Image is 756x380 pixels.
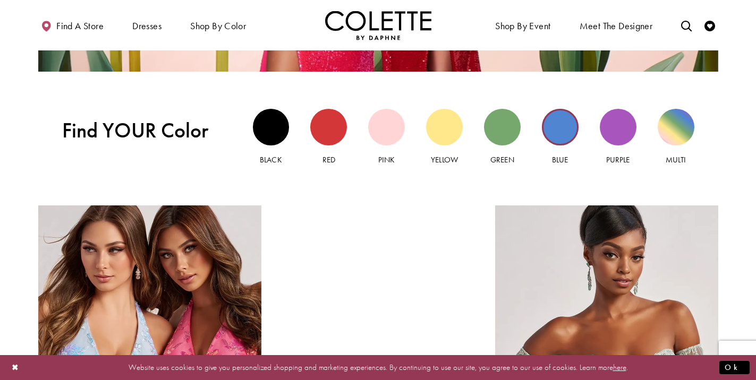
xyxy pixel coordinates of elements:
a: Yellow view Yellow [426,109,463,166]
button: Close Dialog [6,358,24,377]
span: Shop By Event [492,11,553,40]
span: Shop by color [188,11,249,40]
span: Dresses [130,11,164,40]
a: Green view Green [484,109,521,166]
a: Multi view Multi [658,109,694,166]
a: Toggle search [678,11,694,40]
div: Red view [310,109,347,145]
div: Purple view [600,109,636,145]
span: Dresses [132,21,162,31]
p: Website uses cookies to give you personalized shopping and marketing experiences. By continuing t... [77,360,679,375]
a: here [613,362,626,373]
span: Multi [666,154,686,165]
a: Visit Home Page [325,11,431,40]
div: Green view [484,109,521,145]
span: Find a store [56,21,104,31]
a: Red view Red [310,109,347,166]
a: Meet the designer [577,11,656,40]
span: Green [490,154,514,165]
span: Meet the designer [580,21,653,31]
div: Yellow view [426,109,463,145]
span: Blue [552,154,568,165]
a: Find a store [38,11,106,40]
div: Multi view [658,109,694,145]
span: Yellow [431,154,457,165]
div: Black view [253,109,290,145]
span: Shop By Event [495,21,550,31]
span: Find YOUR Color [62,118,229,143]
a: Pink view Pink [368,109,405,166]
span: Black [260,154,282,165]
span: Pink [378,154,395,165]
span: Shop by color [190,21,246,31]
span: Red [322,154,335,165]
a: Purple view Purple [600,109,636,166]
div: Pink view [368,109,405,145]
img: Colette by Daphne [325,11,431,40]
a: Black view Black [253,109,290,166]
div: Blue view [542,109,579,145]
a: Check Wishlist [702,11,718,40]
a: Blue view Blue [542,109,579,166]
button: Submit Dialog [719,361,750,374]
span: Purple [606,154,630,165]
